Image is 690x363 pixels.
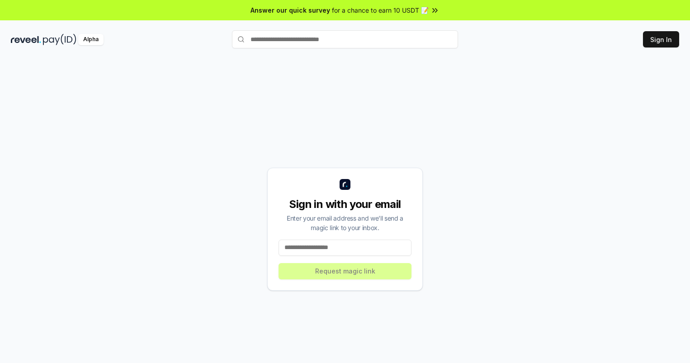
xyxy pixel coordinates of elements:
img: logo_small [340,179,350,190]
span: for a chance to earn 10 USDT 📝 [332,5,429,15]
img: pay_id [43,34,76,45]
div: Alpha [78,34,104,45]
button: Sign In [643,31,679,47]
div: Sign in with your email [279,197,411,212]
span: Answer our quick survey [250,5,330,15]
img: reveel_dark [11,34,41,45]
div: Enter your email address and we’ll send a magic link to your inbox. [279,213,411,232]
